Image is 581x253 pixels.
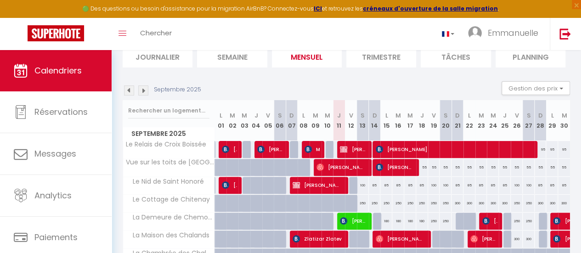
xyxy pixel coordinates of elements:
[363,5,498,12] strong: créneaux d'ouverture de la salle migration
[428,100,440,141] th: 19
[475,159,487,176] div: 55
[316,158,366,176] span: [PERSON_NAME]
[392,177,404,194] div: 85
[324,111,330,120] abbr: M
[420,111,424,120] abbr: J
[361,111,365,120] abbr: S
[523,100,535,141] th: 27
[523,177,535,194] div: 100
[124,195,212,205] span: Le Cottage de Chitenay
[428,213,440,230] div: 250
[407,111,413,120] abbr: M
[523,213,535,230] div: 250
[444,111,448,120] abbr: S
[337,111,341,120] abbr: J
[376,158,414,176] span: [PERSON_NAME]
[523,195,535,212] div: 350
[404,177,416,194] div: 85
[380,100,392,141] th: 15
[546,141,558,158] div: 95
[345,100,357,141] th: 12
[124,141,206,148] span: Le Relais de Croix Boissée
[451,177,463,194] div: 85
[376,141,529,158] span: [PERSON_NAME]
[230,111,235,120] abbr: M
[215,100,227,141] th: 01
[154,85,201,94] p: Septembre 2025
[305,141,320,158] span: M [PERSON_NAME]
[514,111,519,120] abbr: V
[535,195,547,212] div: 300
[222,141,237,158] span: [PERSON_NAME]
[546,195,558,212] div: 300
[314,5,322,12] a: ICI
[463,159,475,176] div: 55
[463,177,475,194] div: 85
[551,111,553,120] abbr: L
[226,100,238,141] th: 02
[313,111,318,120] abbr: M
[451,159,463,176] div: 55
[380,177,392,194] div: 85
[475,100,487,141] th: 23
[468,26,482,40] img: ...
[322,100,333,141] th: 10
[369,195,381,212] div: 250
[535,177,547,194] div: 85
[404,100,416,141] th: 17
[404,213,416,230] div: 180
[346,45,416,67] li: Trimestre
[535,141,547,158] div: 95
[293,230,342,247] span: Zlatizar Zlatev
[490,111,496,120] abbr: M
[272,45,342,67] li: Mensuel
[499,100,511,141] th: 25
[302,111,305,120] abbr: L
[511,100,523,141] th: 26
[559,28,571,39] img: logout
[357,195,369,212] div: 350
[523,159,535,176] div: 55
[293,176,342,194] span: [PERSON_NAME]
[470,230,497,247] span: [PERSON_NAME]
[310,100,322,141] th: 09
[538,111,542,120] abbr: D
[380,213,392,230] div: 180
[440,213,451,230] div: 250
[257,141,284,158] span: [PERSON_NAME]
[392,100,404,141] th: 16
[197,45,267,67] li: Semaine
[558,100,570,141] th: 30
[421,45,491,67] li: Tâches
[238,100,250,141] th: 03
[222,176,237,194] span: [PERSON_NAME]
[133,18,179,50] a: Chercher
[124,159,216,166] span: Vue sur les toits de [GEOGRAPHIC_DATA]
[558,159,570,176] div: 55
[250,100,262,141] th: 04
[340,212,367,230] span: [PERSON_NAME]
[266,111,270,120] abbr: V
[535,100,547,141] th: 28
[376,230,425,247] span: [PERSON_NAME]
[34,106,88,118] span: Réservations
[461,18,550,50] a: ... Emmanuelle
[278,111,282,120] abbr: S
[128,102,209,119] input: Rechercher un logement...
[499,195,511,212] div: 300
[123,45,192,67] li: Journalier
[499,159,511,176] div: 55
[395,111,401,120] abbr: M
[468,111,471,120] abbr: L
[511,231,523,247] div: 300
[34,148,76,159] span: Messages
[558,195,570,212] div: 300
[496,45,565,67] li: Planning
[561,111,567,120] abbr: M
[416,195,428,212] div: 250
[463,100,475,141] th: 22
[440,100,451,141] th: 20
[404,195,416,212] div: 250
[372,111,377,120] abbr: D
[289,111,294,120] abbr: D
